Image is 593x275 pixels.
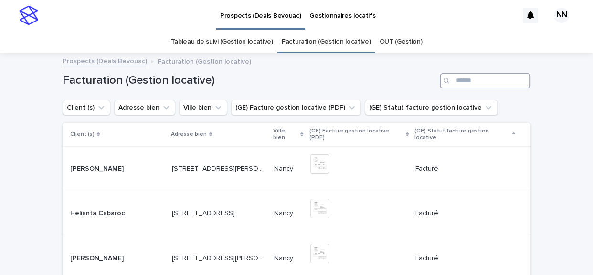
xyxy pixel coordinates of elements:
[70,129,95,140] p: Client (s)
[63,55,147,66] a: Prospects (Deals Bevouac)
[63,146,530,191] tr: [PERSON_NAME][PERSON_NAME] [STREET_ADDRESS][PERSON_NAME][STREET_ADDRESS][PERSON_NAME] NancyNancy ...
[274,208,295,218] p: Nancy
[172,163,268,173] p: [STREET_ADDRESS][PERSON_NAME]
[365,100,498,115] button: (GE) Statut facture gestion locative
[171,129,207,140] p: Adresse bien
[415,208,440,218] p: Facturé
[274,253,295,263] p: Nancy
[171,31,273,53] a: Tableau de suivi (Gestion locative)
[172,208,237,218] p: 4 boulevard de Scarpone 54000 Nancy
[114,100,175,115] button: Adresse bien
[179,100,227,115] button: Ville bien
[282,31,371,53] a: Facturation (Gestion locative)
[158,55,251,66] p: Facturation (Gestion locative)
[172,253,268,263] p: [STREET_ADDRESS][PERSON_NAME]
[70,163,126,173] p: [PERSON_NAME]
[415,253,440,263] p: Facturé
[554,8,569,23] div: NN
[70,253,126,263] p: [PERSON_NAME]
[63,74,436,88] h1: Facturation (Gestion locative)
[273,126,298,143] p: Ville bien
[415,163,440,173] p: Facturé
[231,100,361,115] button: (GE) Facture gestion locative (PDF)
[274,163,295,173] p: Nancy
[63,100,110,115] button: Client (s)
[63,191,530,236] tr: Helianta CabarocHelianta Cabaroc [STREET_ADDRESS][STREET_ADDRESS] NancyNancy FacturéFacturé
[440,73,530,88] input: Search
[379,31,422,53] a: OUT (Gestion)
[19,6,38,25] img: stacker-logo-s-only.png
[414,126,510,143] p: (GE) Statut facture gestion locative
[70,208,127,218] p: Helianta Cabaroc
[309,126,403,143] p: (GE) Facture gestion locative (PDF)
